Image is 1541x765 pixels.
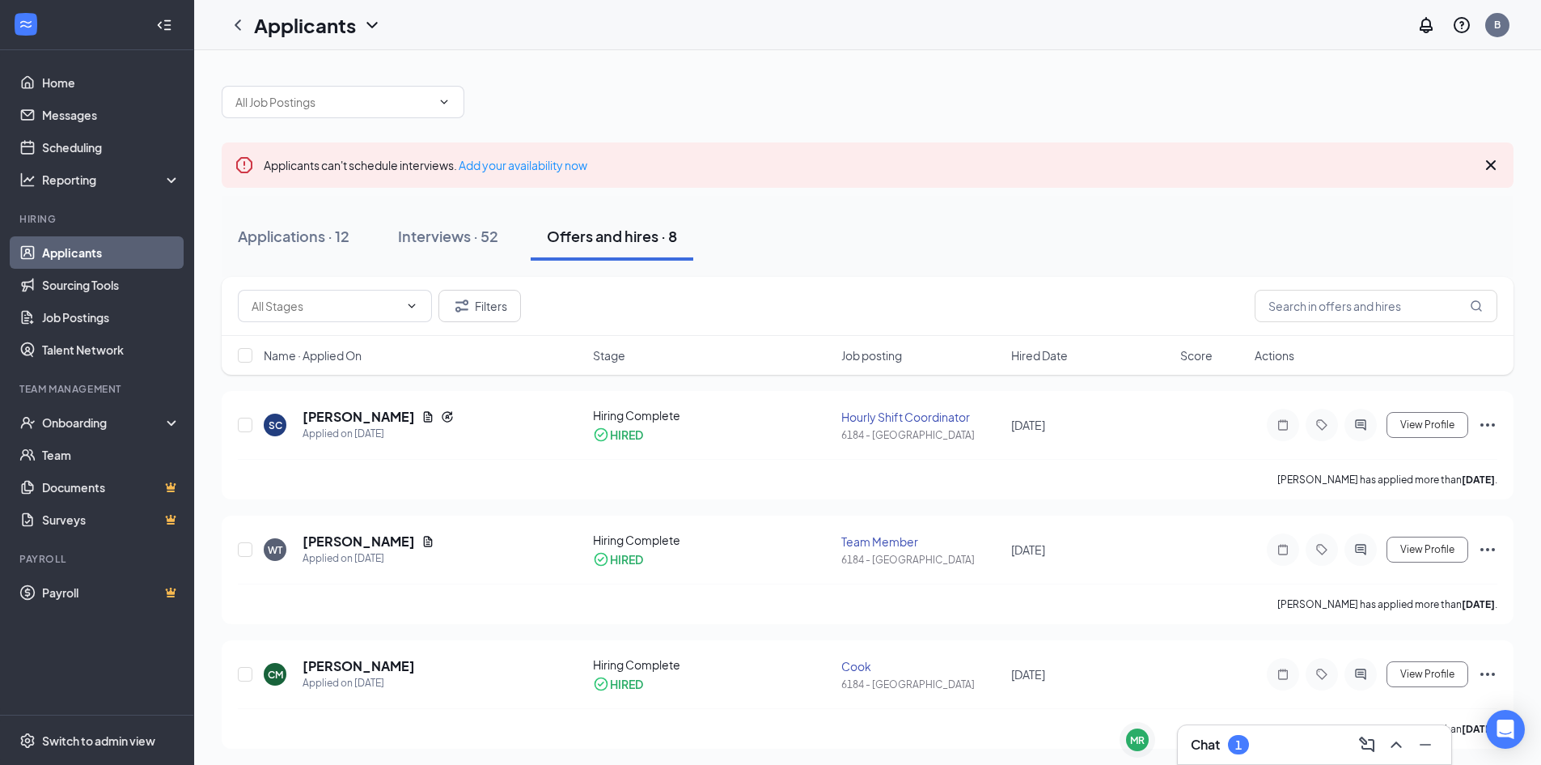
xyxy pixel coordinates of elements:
svg: ActiveChat [1351,543,1370,556]
div: Hourly Shift Coordinator [841,409,1001,425]
div: Offers and hires · 8 [547,226,677,246]
div: HIRED [610,676,643,692]
div: Applications · 12 [238,226,349,246]
svg: CheckmarkCircle [593,551,609,567]
span: View Profile [1400,669,1454,680]
svg: CheckmarkCircle [593,427,609,443]
div: 6184 - [GEOGRAPHIC_DATA] [841,428,1001,442]
a: Messages [42,99,180,131]
h1: Applicants [254,11,356,39]
span: Score [1180,347,1213,363]
svg: Document [421,535,434,548]
div: 6184 - [GEOGRAPHIC_DATA] [841,553,1001,567]
div: Cook [841,658,1001,674]
svg: Note [1273,419,1293,431]
svg: Ellipses [1478,665,1497,684]
svg: Reapply [441,410,454,423]
div: Team Member [841,533,1001,550]
a: Applicants [42,236,180,269]
div: MR [1130,733,1145,747]
span: View Profile [1400,419,1454,431]
p: [PERSON_NAME] has applied more than . [1277,722,1497,736]
div: Hiring Complete [593,657,832,673]
svg: Collapse [156,17,172,33]
div: 6184 - [GEOGRAPHIC_DATA] [841,678,1001,691]
a: Scheduling [42,131,180,164]
svg: Settings [19,733,36,749]
svg: WorkstreamLogo [18,16,34,32]
svg: Tag [1312,543,1331,556]
p: [PERSON_NAME] has applied more than . [1277,597,1497,611]
div: Payroll [19,552,177,566]
span: Actions [1255,347,1294,363]
div: Onboarding [42,414,167,431]
svg: Cross [1481,155,1501,175]
div: Interviews · 52 [398,226,498,246]
button: ChevronUp [1383,732,1409,758]
svg: Tag [1312,668,1331,681]
div: Hiring Complete [593,532,832,548]
svg: Minimize [1416,735,1435,754]
input: All Stages [252,297,399,315]
span: Job posting [841,347,902,363]
h5: [PERSON_NAME] [303,533,415,550]
svg: Error [235,155,254,175]
svg: Analysis [19,172,36,188]
button: ComposeMessage [1354,732,1380,758]
a: PayrollCrown [42,576,180,609]
svg: Note [1273,668,1293,681]
a: Home [42,66,180,99]
b: [DATE] [1462,723,1495,735]
div: WT [268,543,282,557]
div: SC [269,419,282,432]
button: Filter Filters [438,290,521,322]
a: Team [42,439,180,471]
button: View Profile [1386,412,1468,438]
svg: Notifications [1416,15,1436,35]
button: View Profile [1386,661,1468,687]
div: Hiring [19,212,177,226]
span: Hired Date [1011,347,1068,363]
button: Minimize [1412,732,1438,758]
svg: ChevronDown [438,96,451,108]
svg: CheckmarkCircle [593,676,609,692]
span: [DATE] [1011,418,1045,432]
div: HIRED [610,427,643,443]
p: [PERSON_NAME] has applied more than . [1277,473,1497,487]
button: View Profile [1386,537,1468,563]
div: Team Management [19,382,177,396]
div: Applied on [DATE] [303,426,454,442]
a: DocumentsCrown [42,471,180,504]
span: Stage [593,347,625,363]
span: Applicants can't schedule interviews. [264,158,587,172]
input: Search in offers and hires [1255,290,1497,322]
svg: ChevronDown [362,15,382,35]
svg: UserCheck [19,414,36,431]
div: Hiring Complete [593,407,832,423]
h3: Chat [1191,736,1220,754]
a: Job Postings [42,301,180,334]
a: Talent Network [42,334,180,366]
span: [DATE] [1011,667,1045,682]
a: Sourcing Tools [42,269,180,301]
span: [DATE] [1011,542,1045,557]
svg: Tag [1312,419,1331,431]
div: Reporting [42,172,181,188]
div: Open Intercom Messenger [1486,710,1525,749]
a: Add your availability now [459,158,587,172]
b: [DATE] [1462,474,1495,486]
div: HIRED [610,551,643,567]
svg: ActiveChat [1351,419,1370,431]
h5: [PERSON_NAME] [303,408,415,426]
svg: QuestionInfo [1452,15,1471,35]
svg: Document [421,410,434,423]
div: Applied on [DATE] [303,675,415,691]
a: SurveysCrown [42,504,180,536]
div: Switch to admin view [42,733,155,749]
svg: Ellipses [1478,540,1497,559]
div: B [1494,18,1501,32]
svg: ComposeMessage [1357,735,1377,754]
span: View Profile [1400,544,1454,555]
div: CM [268,668,283,682]
svg: ChevronDown [405,300,418,312]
